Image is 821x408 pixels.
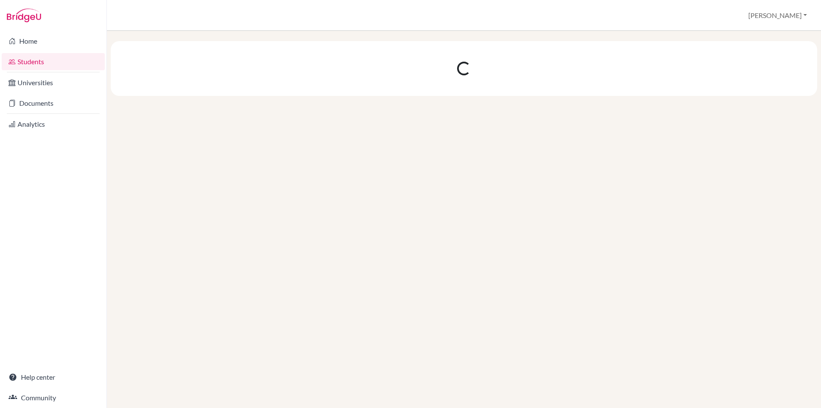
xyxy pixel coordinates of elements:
button: [PERSON_NAME] [744,7,811,24]
a: Documents [2,95,105,112]
img: Bridge-U [7,9,41,22]
a: Universities [2,74,105,91]
a: Analytics [2,116,105,133]
a: Community [2,389,105,406]
a: Students [2,53,105,70]
a: Home [2,33,105,50]
a: Help center [2,369,105,386]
